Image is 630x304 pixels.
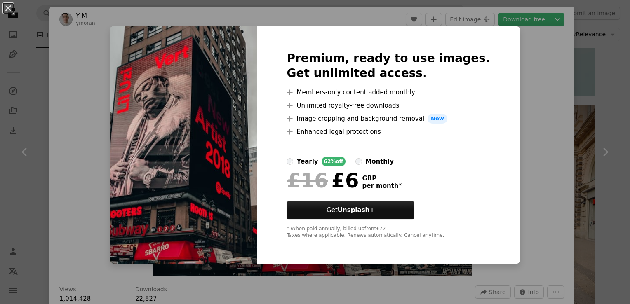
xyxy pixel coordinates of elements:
span: £16 [287,170,328,191]
span: per month * [362,182,402,189]
span: GBP [362,175,402,182]
div: yearly [296,157,318,166]
button: GetUnsplash+ [287,201,414,219]
li: Enhanced legal protections [287,127,490,137]
li: Members-only content added monthly [287,87,490,97]
img: photo-1580907826414-5345a5aa68ad [110,26,257,264]
div: monthly [365,157,394,166]
div: £6 [287,170,359,191]
div: 62% off [322,157,346,166]
li: Image cropping and background removal [287,114,490,124]
span: New [428,114,447,124]
h2: Premium, ready to use images. Get unlimited access. [287,51,490,81]
input: monthly [355,158,362,165]
strong: Unsplash+ [338,206,375,214]
li: Unlimited royalty-free downloads [287,101,490,110]
div: * When paid annually, billed upfront £72 Taxes where applicable. Renews automatically. Cancel any... [287,226,490,239]
input: yearly62%off [287,158,293,165]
